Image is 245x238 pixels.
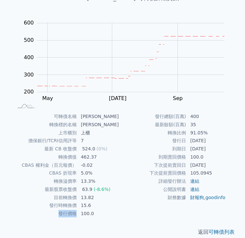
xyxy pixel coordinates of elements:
[81,186,94,193] div: 63.9
[13,121,77,129] td: 轉換標的名稱
[77,177,123,185] td: 13.3%
[13,177,77,185] td: 轉換溢價率
[97,146,107,151] span: (0%)
[212,207,245,238] div: 聊天小工具
[77,112,123,121] td: [PERSON_NAME]
[13,137,77,145] td: 擔保銀行/TCRI信用評等
[13,169,77,177] td: CBAS 折現率
[77,129,123,137] td: 上櫃
[123,194,187,202] td: 財務數據
[186,194,232,202] td: ,
[13,153,77,161] td: 轉換價值
[186,121,232,129] td: 35
[94,187,111,192] span: (-8.6%)
[186,112,232,121] td: 400
[123,129,187,137] td: 轉換比例
[13,201,77,210] td: 發行時轉換價
[206,195,225,200] a: goodinfo
[123,121,187,129] td: 最新餘額(百萬)
[190,195,204,200] a: 財報狗
[212,207,245,238] iframe: Chat Widget
[24,54,34,60] tspan: 400
[186,169,232,177] td: 105.0945
[77,161,123,169] td: -0.02
[13,185,77,194] td: 最新股票收盤價
[24,37,34,43] tspan: 500
[123,161,187,169] td: 下次提前賣回日
[13,210,77,218] td: 發行價格
[13,129,77,137] td: 上市櫃別
[109,95,126,101] tspan: [DATE]
[123,112,187,121] td: 發行總額(百萬)
[77,121,123,129] td: [PERSON_NAME]
[123,137,187,145] td: 發行日
[123,145,187,153] td: 到期日
[5,228,240,236] p: 返回
[24,89,34,95] tspan: 200
[77,210,123,218] td: 100.0
[123,185,187,194] td: 公開說明書
[24,20,34,26] tspan: 600
[186,129,232,137] td: 91.05%
[123,153,187,161] td: 到期賣回價格
[173,95,182,101] tspan: Sep
[13,161,77,169] td: CBAS 權利金（百元報價）
[190,187,199,192] a: 連結
[123,177,187,185] td: 詳細發行辦法
[77,137,123,145] td: 7
[24,72,34,78] tspan: 300
[77,153,123,161] td: 462.37
[186,137,232,145] td: [DATE]
[13,112,77,121] td: 可轉債名稱
[20,20,229,114] g: Chart
[13,194,77,202] td: 目前轉換價
[81,145,97,153] div: 524.0
[123,169,187,177] td: 下次提前賣回價格
[186,153,232,161] td: 100.0
[77,169,123,177] td: 5.0%
[186,161,232,169] td: [DATE]
[13,145,77,153] td: 最新 CB 收盤價
[186,145,232,153] td: [DATE]
[208,229,235,235] a: 可轉債列表
[77,201,123,210] td: 15.6
[190,178,199,184] a: 連結
[42,95,53,101] tspan: May
[77,194,123,202] td: 13.82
